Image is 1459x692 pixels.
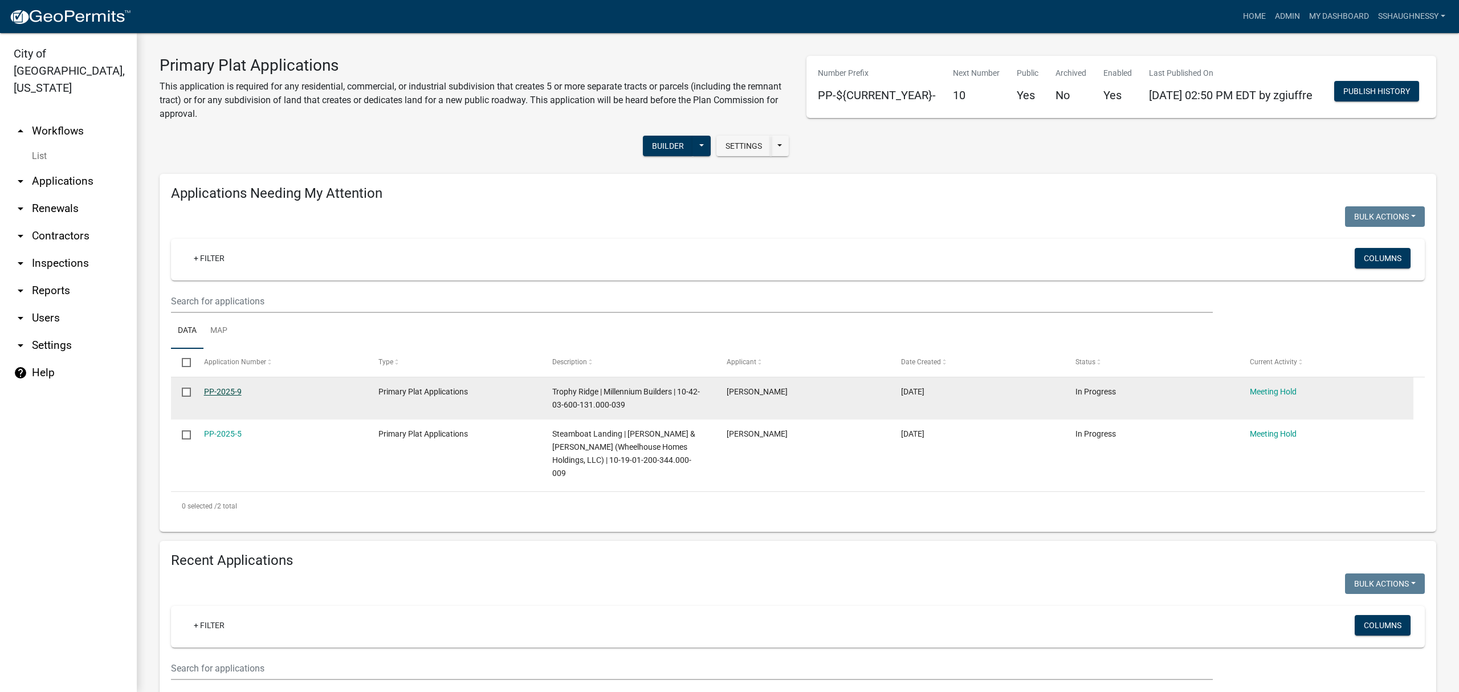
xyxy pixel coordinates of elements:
[1075,358,1095,366] span: Status
[182,502,217,510] span: 0 selected /
[1345,573,1425,594] button: Bulk Actions
[171,313,203,349] a: Data
[1149,88,1313,102] span: [DATE] 02:50 PM EDT by zgiuffre
[901,429,924,438] span: 03/28/2025
[1374,6,1450,27] a: sshaughnessy
[378,429,468,438] span: Primary Plat Applications
[1334,81,1419,101] button: Publish History
[552,429,695,477] span: Steamboat Landing | Nick Hunter & Tim Lewers (Wheelhouse Homes Holdings, LLC) | 10-19-01-200-344....
[1075,387,1116,396] span: In Progress
[901,358,941,366] span: Date Created
[541,349,716,376] datatable-header-cell: Description
[1250,387,1297,396] a: Meeting Hold
[727,358,756,366] span: Applicant
[552,387,700,409] span: Trophy Ridge | Millennium Builders | 10-42-03-600-131.000-039
[171,657,1213,680] input: Search for applications
[716,136,771,156] button: Settings
[1250,358,1297,366] span: Current Activity
[171,552,1425,569] h4: Recent Applications
[185,248,234,268] a: + Filter
[14,339,27,352] i: arrow_drop_down
[204,358,266,366] span: Application Number
[727,429,788,438] span: Jonathan L McCoy
[14,174,27,188] i: arrow_drop_down
[14,366,27,380] i: help
[14,229,27,243] i: arrow_drop_down
[171,349,193,376] datatable-header-cell: Select
[14,124,27,138] i: arrow_drop_up
[643,136,693,156] button: Builder
[1017,67,1038,79] p: Public
[953,88,1000,102] h5: 10
[1239,349,1413,376] datatable-header-cell: Current Activity
[1270,6,1305,27] a: Admin
[1250,429,1297,438] a: Meeting Hold
[818,67,936,79] p: Number Prefix
[1017,88,1038,102] h5: Yes
[890,349,1065,376] datatable-header-cell: Date Created
[1334,88,1419,97] wm-modal-confirm: Workflow Publish History
[171,290,1213,313] input: Search for applications
[953,67,1000,79] p: Next Number
[1055,67,1086,79] p: Archived
[171,492,1425,520] div: 2 total
[378,358,393,366] span: Type
[204,429,242,438] a: PP-2025-5
[185,615,234,636] a: + Filter
[1149,67,1313,79] p: Last Published On
[367,349,541,376] datatable-header-cell: Type
[14,311,27,325] i: arrow_drop_down
[552,358,587,366] span: Description
[203,313,234,349] a: Map
[160,80,789,121] p: This application is required for any residential, commercial, or industrial subdivision that crea...
[378,387,468,396] span: Primary Plat Applications
[1075,429,1116,438] span: In Progress
[716,349,890,376] datatable-header-cell: Applicant
[1355,248,1411,268] button: Columns
[14,257,27,270] i: arrow_drop_down
[727,387,788,396] span: Jason Copperwaite
[14,284,27,298] i: arrow_drop_down
[1355,615,1411,636] button: Columns
[1305,6,1374,27] a: My Dashboard
[1238,6,1270,27] a: Home
[14,202,27,215] i: arrow_drop_down
[901,387,924,396] span: 09/24/2025
[1345,206,1425,227] button: Bulk Actions
[1103,67,1132,79] p: Enabled
[160,56,789,75] h3: Primary Plat Applications
[171,185,1425,202] h4: Applications Needing My Attention
[193,349,367,376] datatable-header-cell: Application Number
[204,387,242,396] a: PP-2025-9
[1103,88,1132,102] h5: Yes
[818,88,936,102] h5: PP-${CURRENT_YEAR}-
[1055,88,1086,102] h5: No
[1065,349,1239,376] datatable-header-cell: Status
